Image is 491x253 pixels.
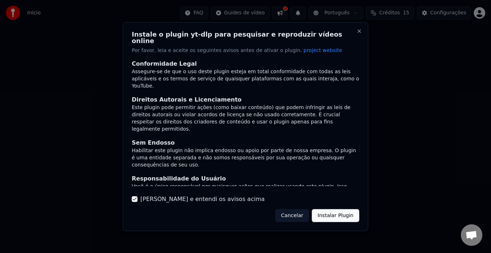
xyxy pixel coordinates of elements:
[141,195,265,203] label: [PERSON_NAME] e entendi os avisos acima
[132,139,359,147] div: Sem Endosso
[312,209,359,222] button: Instalar Plugin
[275,209,309,222] button: Cancelar
[132,31,359,44] h2: Instale o plugin yt-dlp para pesquisar e reproduzir vídeos online
[132,60,359,68] div: Conformidade Legal
[132,104,359,133] div: Este plugin pode permitir ações (como baixar conteúdo) que podem infringir as leis de direitos au...
[132,68,359,90] div: Assegure-se de que o uso deste plugin esteja em total conformidade com todas as leis aplicáveis e...
[132,174,359,183] div: Responsabilidade do Usuário
[132,95,359,104] div: Direitos Autorais e Licenciamento
[132,183,359,205] div: Você é o único responsável por quaisquer ações que realizar usando este plugin. Isso inclui quais...
[304,47,342,53] span: project website
[132,147,359,169] div: Habilitar este plugin não implica endosso ou apoio por parte de nossa empresa. O plugin é uma ent...
[132,47,359,54] p: Por favor, leia e aceite os seguintes avisos antes de ativar o plugin.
